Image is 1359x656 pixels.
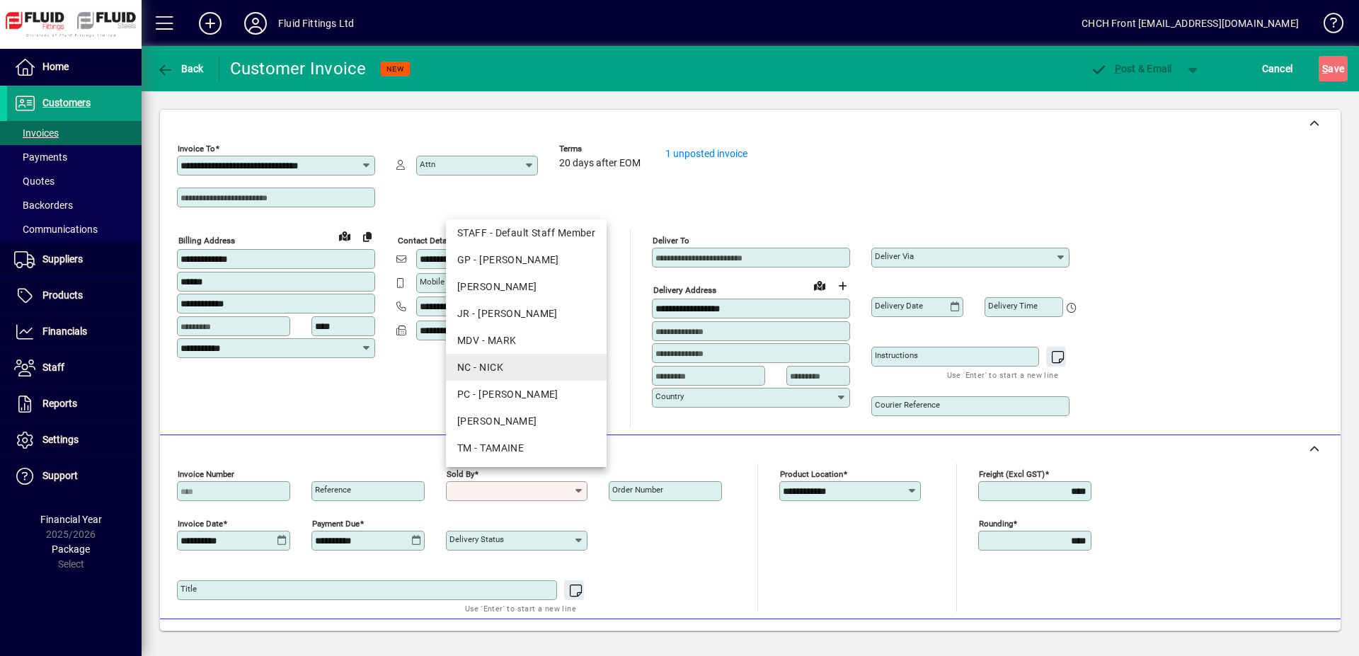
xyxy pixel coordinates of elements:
mat-option: STAFF - Default Staff Member [446,219,607,246]
mat-label: Mobile [420,277,445,287]
span: Backorders [14,200,73,211]
span: Product History [854,628,927,650]
span: ost & Email [1090,63,1172,74]
a: Invoices [7,121,142,145]
mat-label: Invoice To [178,144,215,154]
a: Reports [7,386,142,422]
button: Add [188,11,233,36]
a: Quotes [7,169,142,193]
span: Support [42,470,78,481]
a: View on map [808,274,831,297]
button: Copy to Delivery address [356,225,379,248]
span: Settings [42,434,79,445]
mat-option: MDV - MARK [446,327,607,354]
mat-label: Title [180,584,197,594]
mat-label: Sold by [447,469,474,479]
mat-label: Attn [420,159,435,169]
a: View on map [333,224,356,247]
mat-option: RP - Richard [446,408,607,435]
mat-label: Invoice number [178,469,234,479]
button: Back [153,56,207,81]
button: Save [1319,56,1348,81]
mat-label: Product location [780,469,843,479]
mat-option: PC - PAUL [446,381,607,408]
span: Home [42,61,69,72]
a: Products [7,278,142,313]
mat-label: Reference [315,485,351,495]
mat-label: Delivery time [988,301,1038,311]
span: NEW [386,64,404,74]
div: MDV - MARK [457,333,595,348]
button: Product [1237,626,1309,652]
span: Terms [559,144,644,154]
mat-label: Delivery status [449,534,504,544]
mat-label: Instructions [875,350,918,360]
span: Reports [42,398,77,409]
div: PC - [PERSON_NAME] [457,387,595,402]
span: Cancel [1262,57,1293,80]
span: Package [52,543,90,555]
div: [PERSON_NAME] [457,280,595,294]
span: 20 days after EOM [559,158,641,169]
a: Knowledge Base [1313,3,1341,49]
span: Back [156,63,204,74]
a: 1 unposted invoice [665,148,747,159]
div: NC - NICK [457,360,595,375]
mat-option: TM - TAMAINE [446,435,607,461]
span: Customers [42,97,91,108]
div: GP - [PERSON_NAME] [457,253,595,267]
mat-option: GP - Grant Petersen [446,246,607,273]
span: Financials [42,326,87,337]
button: Cancel [1258,56,1297,81]
a: Communications [7,217,142,241]
span: Payments [14,151,67,163]
a: Suppliers [7,242,142,277]
span: Suppliers [42,253,83,265]
button: Profile [233,11,278,36]
mat-label: Delivery date [875,301,923,311]
a: Home [7,50,142,85]
div: JR - [PERSON_NAME] [457,306,595,321]
div: CHCH Front [EMAIL_ADDRESS][DOMAIN_NAME] [1082,12,1299,35]
span: Invoices [14,127,59,139]
div: Customer Invoice [230,57,367,80]
mat-label: Order number [612,485,663,495]
mat-label: Deliver To [653,236,689,246]
span: Financial Year [40,514,102,525]
span: P [1115,63,1121,74]
button: Choose address [831,275,854,297]
span: S [1322,63,1328,74]
a: Staff [7,350,142,386]
mat-label: Freight (excl GST) [979,469,1045,479]
div: [PERSON_NAME] [457,414,595,429]
mat-label: Rounding [979,519,1013,529]
a: Support [7,459,142,494]
span: Product [1244,628,1302,650]
app-page-header-button: Back [142,56,219,81]
a: Backorders [7,193,142,217]
mat-label: Invoice date [178,519,223,529]
mat-option: JR - John Rossouw [446,300,607,327]
a: Payments [7,145,142,169]
button: Post & Email [1083,56,1179,81]
mat-label: Courier Reference [875,400,940,410]
span: Communications [14,224,98,235]
mat-label: Country [655,391,684,401]
a: Financials [7,314,142,350]
button: Product History [849,626,932,652]
a: Settings [7,422,142,458]
span: Staff [42,362,64,373]
mat-option: NC - NICK [446,354,607,381]
div: STAFF - Default Staff Member [457,226,595,241]
mat-label: Deliver via [875,251,914,261]
mat-hint: Use 'Enter' to start a new line [947,367,1058,383]
mat-label: Payment due [312,519,360,529]
div: Fluid Fittings Ltd [278,12,354,35]
span: ave [1322,57,1344,80]
span: Products [42,289,83,301]
span: Quotes [14,175,55,187]
mat-option: JJ - JENI [446,273,607,300]
mat-hint: Use 'Enter' to start a new line [465,600,576,616]
div: TM - TAMAINE [457,441,595,456]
